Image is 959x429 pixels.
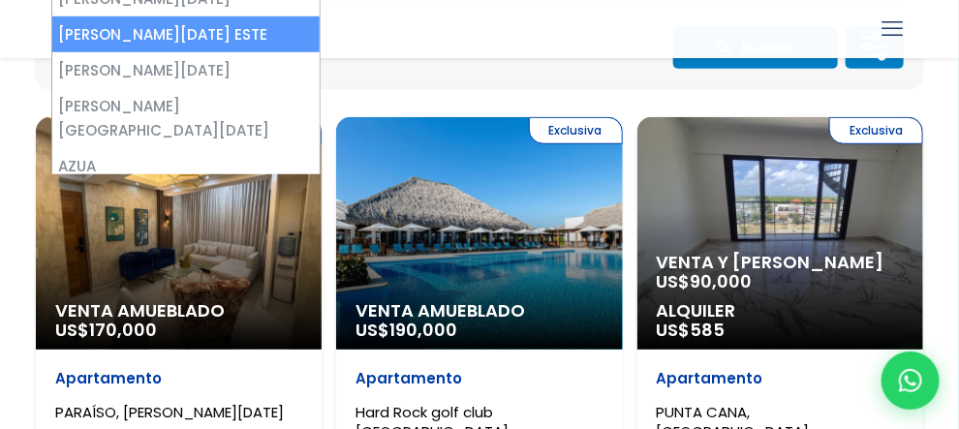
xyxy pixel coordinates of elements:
li: [PERSON_NAME][GEOGRAPHIC_DATA][DATE] [52,88,321,148]
span: Exclusiva [529,117,623,144]
span: US$ [657,269,753,293]
p: Apartamento [55,369,302,388]
span: US$ [657,318,726,342]
p: Apartamento [356,369,603,388]
span: 585 [691,318,726,342]
span: 190,000 [389,318,457,342]
span: PARAÍSO, [PERSON_NAME][DATE] [55,402,284,422]
span: Venta y [PERSON_NAME] [657,253,904,272]
p: Apartamento [657,369,904,388]
li: [PERSON_NAME][DATE] ESTE [52,16,321,52]
li: AZUA [52,148,321,184]
li: [PERSON_NAME][DATE] [52,52,321,88]
span: US$ [356,318,457,342]
span: US$ [55,318,157,342]
span: Alquiler [657,301,904,321]
span: 90,000 [691,269,753,293]
span: Venta Amueblado [356,301,603,321]
span: Exclusiva [829,117,923,144]
span: Venta Amueblado [55,301,302,321]
span: 170,000 [89,318,157,342]
a: mobile menu [876,13,909,46]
